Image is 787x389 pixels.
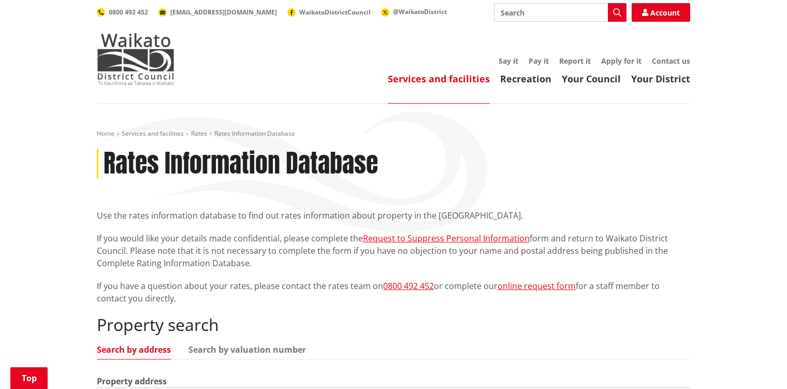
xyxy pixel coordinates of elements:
a: Contact us [652,56,690,66]
a: Report it [559,56,591,66]
label: Property address [97,375,167,387]
a: 0800 492 452 [97,8,148,17]
span: 0800 492 452 [109,8,148,17]
a: Recreation [500,73,551,85]
h2: Property search [97,315,690,335]
a: Search by address [97,345,171,354]
a: Account [632,3,690,22]
a: [EMAIL_ADDRESS][DOMAIN_NAME] [158,8,277,17]
a: Rates [191,129,207,138]
a: Top [10,367,48,389]
p: Use the rates information database to find out rates information about property in the [GEOGRAPHI... [97,209,690,222]
a: Apply for it [601,56,642,66]
a: 0800 492 452 [383,280,434,292]
img: Waikato District Council - Te Kaunihera aa Takiwaa o Waikato [97,33,174,85]
a: online request form [498,280,576,292]
nav: breadcrumb [97,129,690,138]
p: If you have a question about your rates, please contact the rates team on or complete our for a s... [97,280,690,305]
a: Home [97,129,114,138]
a: Services and facilities [122,129,184,138]
a: Search by valuation number [188,345,306,354]
span: @WaikatoDistrict [393,7,447,16]
a: Services and facilities [388,73,490,85]
a: WaikatoDistrictCouncil [287,8,371,17]
a: Your District [631,73,690,85]
a: Your Council [562,73,621,85]
a: @WaikatoDistrict [381,7,447,16]
span: Rates Information Database [214,129,295,138]
p: If you would like your details made confidential, please complete the form and return to Waikato ... [97,232,690,269]
a: Say it [499,56,518,66]
input: Search input [494,3,626,22]
h1: Rates Information Database [104,149,378,179]
a: Request to Suppress Personal Information [363,233,530,244]
a: Pay it [529,56,549,66]
span: WaikatoDistrictCouncil [299,8,371,17]
span: [EMAIL_ADDRESS][DOMAIN_NAME] [170,8,277,17]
